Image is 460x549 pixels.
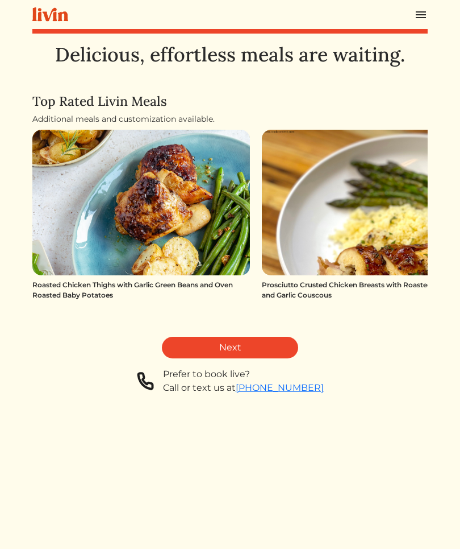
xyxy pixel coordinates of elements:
[32,43,428,66] h1: Delicious, effortless meals are waiting.
[163,381,324,395] div: Call or text us at
[32,113,428,125] div: Additional meals and customization available.
[236,382,324,393] a: [PHONE_NUMBER]
[414,8,428,22] img: menu_hamburger-cb6d353cf0ecd9f46ceae1c99ecbeb4a00e71ca567a856bd81f57e9d8c17bb26.svg
[32,130,250,275] img: Roasted Chicken Thighs with Garlic Green Beans and Oven Roasted Baby Potatoes
[32,93,428,109] h4: Top Rated Livin Meals
[32,7,68,22] img: livin-logo-a0d97d1a881af30f6274990eb6222085a2533c92bbd1e4f22c21b4f0d0e3210c.svg
[32,280,250,300] div: Roasted Chicken Thighs with Garlic Green Beans and Oven Roasted Baby Potatoes
[137,368,154,395] img: phone-a8f1853615f4955a6c6381654e1c0f7430ed919b147d78756318837811cda3a7.svg
[163,368,324,381] div: Prefer to book live?
[162,337,298,358] a: Next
